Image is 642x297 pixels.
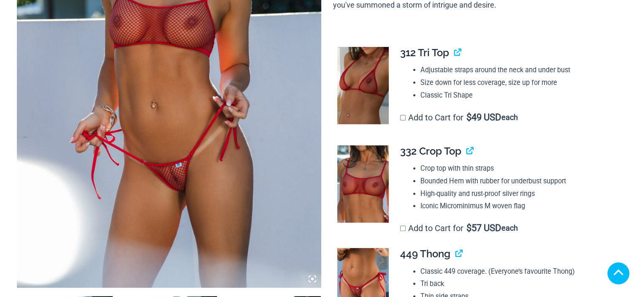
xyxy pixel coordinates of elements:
span: 312 Tri Top [400,46,449,59]
span: $ [466,223,471,233]
li: Iconic Microminimus M woven flag [420,200,618,213]
li: Bounded Hem with rubber for underbust support [420,175,618,188]
li: High-quality and rust-proof silver rings [420,188,618,200]
span: 449 Thong [400,248,450,260]
input: Add to Cart for$57 USD each [400,226,406,231]
img: Summer Storm Red 332 Crop Top [337,145,389,223]
li: Size down for less coverage, size up for more [420,76,618,89]
li: Adjustable straps around the neck and under bust [420,64,618,76]
span: 332 Crop Top [400,145,461,157]
li: Crop top with thin straps [420,162,618,175]
span: each [501,224,518,232]
label: Add to Cart for [400,112,518,123]
img: Summer Storm Red 312 Tri Top [337,47,389,124]
label: Add to Cart for [400,223,518,233]
li: Classic 449 coverage. (Everyone’s favourite Thong) [420,265,618,278]
span: 49 USD [466,113,501,122]
li: Tri back [420,278,618,290]
input: Add to Cart for$49 USD each [400,115,406,120]
span: each [501,113,518,122]
li: Classic Tri Shape [420,89,618,102]
span: $ [466,112,471,123]
span: 57 USD [466,224,501,232]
